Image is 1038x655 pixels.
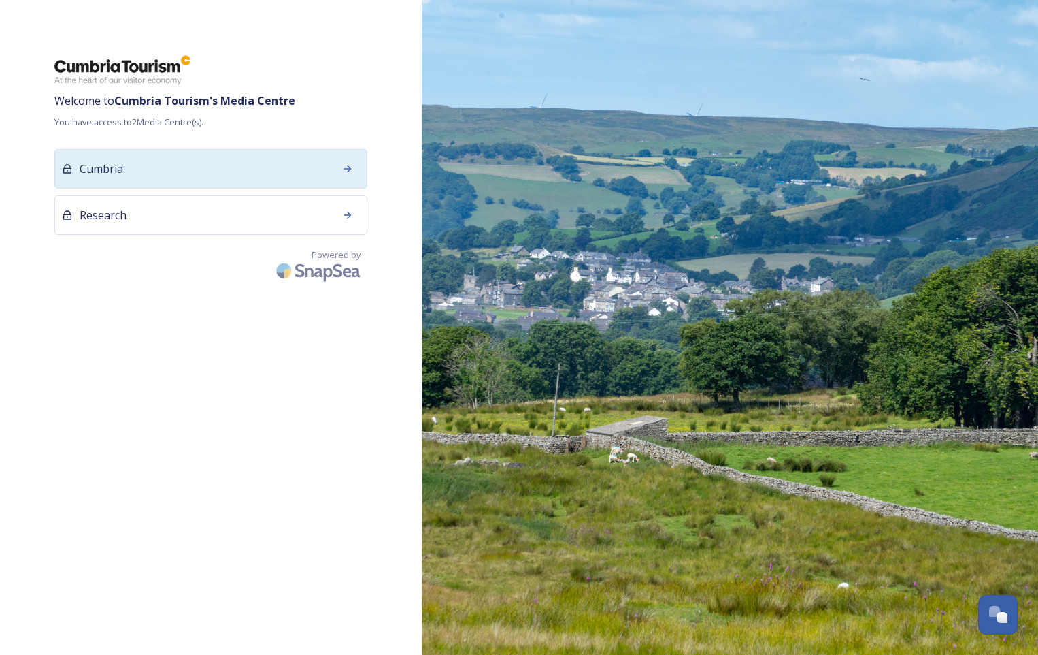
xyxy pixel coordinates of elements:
[54,195,367,242] a: Research
[54,149,367,195] a: Cumbria
[80,207,127,223] span: Research
[114,93,295,108] strong: Cumbria Tourism 's Media Centre
[272,255,367,287] img: SnapSea Logo
[80,161,123,177] span: Cumbria
[54,93,367,109] span: Welcome to
[54,116,367,129] span: You have access to 2 Media Centre(s).
[978,595,1018,635] button: Open Chat
[312,249,361,261] span: Powered by
[54,54,190,86] img: ct_logo.png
